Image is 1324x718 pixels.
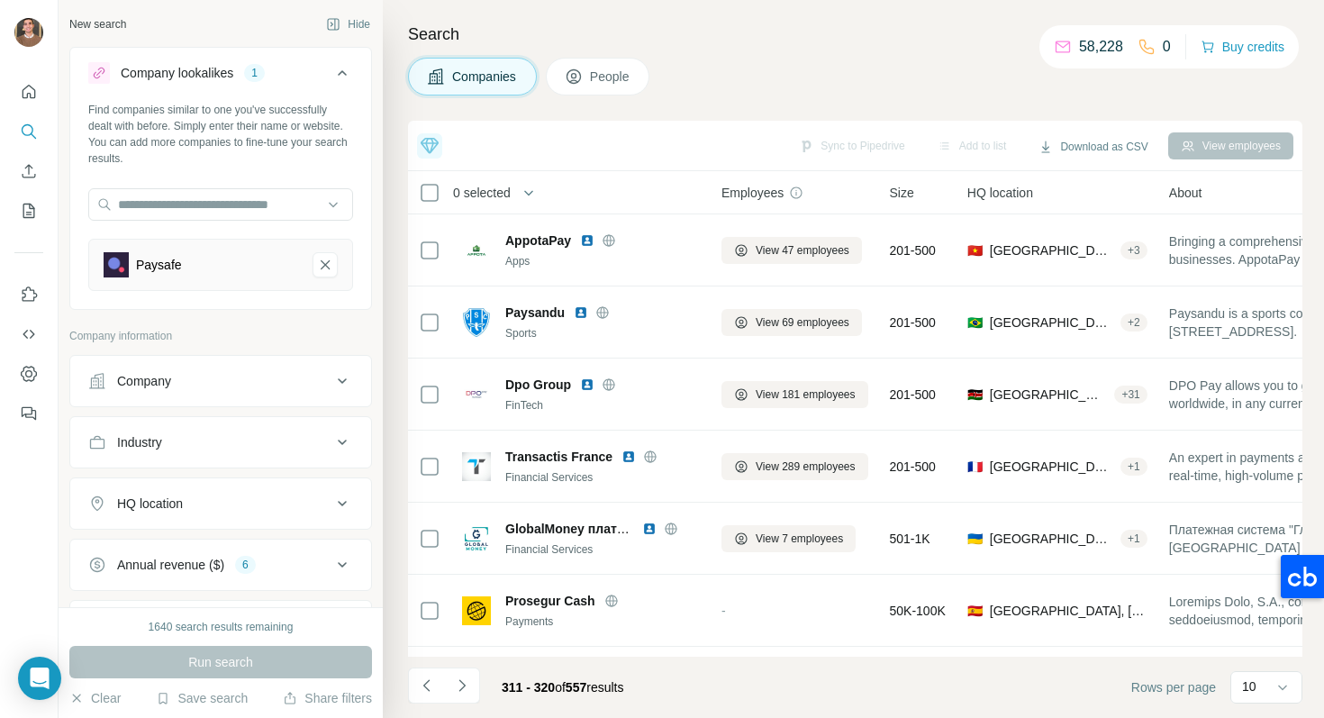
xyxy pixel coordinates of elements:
span: 501-1K [890,530,930,548]
img: Logo of AppotaPay [462,236,491,265]
span: Companies [452,68,518,86]
button: Search [14,115,43,148]
span: 557 [566,680,586,695]
span: 🇪🇸 [967,602,983,620]
img: LinkedIn logo [580,377,594,392]
span: [GEOGRAPHIC_DATA], [GEOGRAPHIC_DATA] [GEOGRAPHIC_DATA] [990,458,1113,476]
span: Rows per page [1131,678,1216,696]
span: HQ location [967,184,1033,202]
span: results [502,680,623,695]
div: Payments [505,613,700,630]
div: 6 [235,557,256,573]
span: 🇫🇷 [967,458,983,476]
img: LinkedIn logo [580,233,594,248]
button: Use Surfe on LinkedIn [14,278,43,311]
div: Sports [505,325,700,341]
span: View 181 employees [756,386,856,403]
img: Logo of Transactis France [462,452,491,481]
img: Logo of GlobalMoney платежная система система электронных кошельков [462,524,491,553]
div: Industry [117,433,162,451]
p: 10 [1242,677,1256,695]
span: People [590,68,631,86]
div: Apps [505,253,700,269]
div: Open Intercom Messenger [18,657,61,700]
button: View 69 employees [721,309,862,336]
img: Paysafe-logo [104,252,129,277]
img: Logo of Prosegur Cash [462,596,491,625]
button: Dashboard [14,358,43,390]
button: View 181 employees [721,381,868,408]
div: FinTech [505,397,700,414]
div: Financial Services [505,469,700,486]
div: + 2 [1120,314,1147,331]
span: 311 - 320 [502,680,555,695]
span: [GEOGRAPHIC_DATA], [GEOGRAPHIC_DATA] [990,314,1113,332]
span: 🇰🇪 [967,386,983,404]
h4: Search [408,22,1302,47]
div: Paysafe [136,256,182,274]
button: View 289 employees [721,453,868,480]
span: 201-500 [890,314,936,332]
button: Enrich CSV [14,155,43,187]
button: Company [70,359,371,403]
span: View 47 employees [756,242,849,259]
div: HQ location [117,495,183,513]
span: Size [890,184,914,202]
div: Annual revenue ($) [117,556,224,574]
img: Logo of Dpo Group [462,380,491,409]
div: + 1 [1120,531,1147,547]
span: AppotaPay [505,232,571,250]
img: Avatar [14,18,43,47]
span: Paysandu [505,304,565,322]
button: Annual revenue ($)6 [70,543,371,586]
button: View 7 employees [721,525,856,552]
button: Buy credits [1201,34,1284,59]
span: GlobalMoney платежная система система электронных кошельков [505,522,921,536]
button: Save search [156,689,248,707]
span: [GEOGRAPHIC_DATA], [GEOGRAPHIC_DATA] Area [990,386,1108,404]
span: View 7 employees [756,531,843,547]
span: 201-500 [890,386,936,404]
button: Navigate to next page [444,668,480,704]
span: 201-500 [890,241,936,259]
span: - [721,604,726,618]
span: Dpo Group [505,376,571,394]
div: Financial Services [505,541,700,558]
div: 1640 search results remaining [149,619,294,635]
button: Company lookalikes1 [70,51,371,102]
button: My lists [14,195,43,227]
button: Quick start [14,76,43,108]
span: Prosegur Cash [505,592,595,610]
span: View 289 employees [756,459,856,475]
span: [GEOGRAPHIC_DATA], [GEOGRAPHIC_DATA] [990,241,1113,259]
span: About [1169,184,1202,202]
div: Find companies similar to one you've successfully dealt with before. Simply enter their name or w... [88,102,353,167]
img: Logo of Paysandu [462,308,491,337]
span: 🇻🇳 [967,241,983,259]
p: 58,228 [1079,36,1123,58]
button: Employees (size)9 [70,604,371,648]
span: 201-500 [890,458,936,476]
button: Share filters [283,689,372,707]
span: Employees [721,184,784,202]
span: [GEOGRAPHIC_DATA], [GEOGRAPHIC_DATA] [990,530,1113,548]
button: View 47 employees [721,237,862,264]
button: Download as CSV [1026,133,1160,160]
span: of [555,680,566,695]
span: 0 selected [453,184,511,202]
img: LinkedIn logo [574,305,588,320]
img: LinkedIn logo [621,450,636,464]
button: HQ location [70,482,371,525]
div: + 31 [1114,386,1147,403]
p: Company information [69,328,372,344]
div: Company [117,372,171,390]
button: Industry [70,421,371,464]
button: Navigate to previous page [408,668,444,704]
div: + 1 [1120,459,1147,475]
div: Company lookalikes [121,64,233,82]
img: LinkedIn logo [642,522,657,536]
div: + 3 [1120,242,1147,259]
span: 50K-100K [890,602,946,620]
button: Paysafe-remove-button [313,252,338,277]
button: Hide [313,11,383,38]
